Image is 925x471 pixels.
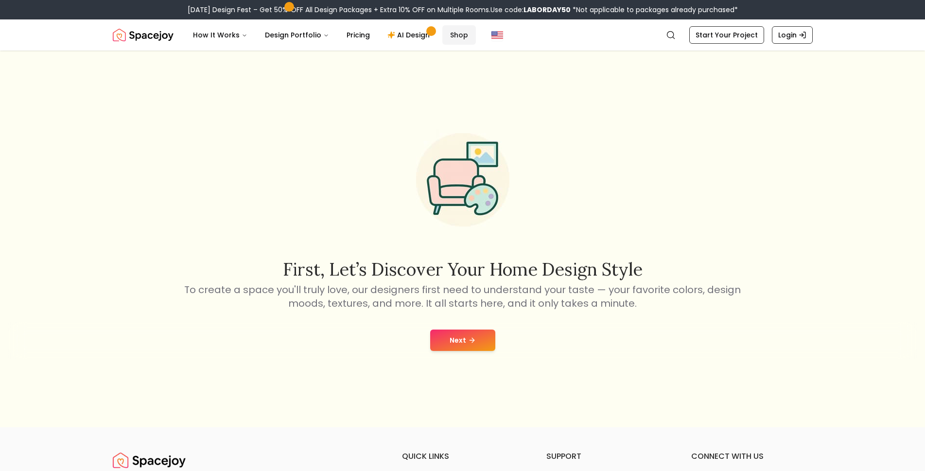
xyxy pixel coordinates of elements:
[402,451,524,462] h6: quick links
[430,330,495,351] button: Next
[571,5,738,15] span: *Not applicable to packages already purchased*
[185,25,476,45] nav: Main
[113,451,186,470] a: Spacejoy
[113,25,174,45] a: Spacejoy
[401,118,525,242] img: Start Style Quiz Illustration
[491,29,503,41] img: United States
[546,451,668,462] h6: support
[689,26,764,44] a: Start Your Project
[442,25,476,45] a: Shop
[524,5,571,15] b: LABORDAY50
[380,25,440,45] a: AI Design
[185,25,255,45] button: How It Works
[339,25,378,45] a: Pricing
[183,260,743,279] h2: First, let’s discover your home design style
[113,451,186,470] img: Spacejoy Logo
[772,26,813,44] a: Login
[490,5,571,15] span: Use code:
[183,283,743,310] p: To create a space you'll truly love, our designers first need to understand your taste — your fav...
[188,5,738,15] div: [DATE] Design Fest – Get 50% OFF All Design Packages + Extra 10% OFF on Multiple Rooms.
[257,25,337,45] button: Design Portfolio
[691,451,813,462] h6: connect with us
[113,19,813,51] nav: Global
[113,25,174,45] img: Spacejoy Logo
